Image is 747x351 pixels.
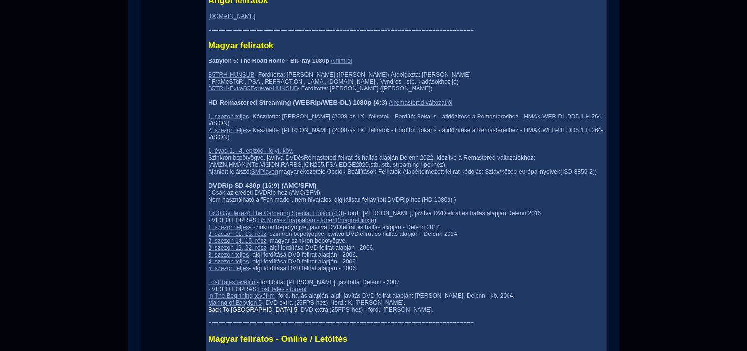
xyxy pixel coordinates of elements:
[209,244,267,251] a: 2. szezon 16.-22. rész
[339,217,374,224] a: magnet linkje
[209,251,249,258] a: 3. szezon teljes
[209,279,257,286] a: Lost Tales tévéfilm
[209,224,249,231] a: 1. szezon teljes
[209,85,298,92] a: B5TRH-ExtraB5Forever-HUNSUB
[209,237,267,244] a: 2. szezon 14.-15. rész
[209,334,348,344] span: Magyar feliratos - Online / Letöltés
[209,40,274,50] span: Magyar feliratok
[209,265,249,272] a: 5. szezon teljes
[209,182,317,189] b: DVDRip SD 480p (16:9) (AMC/SFM)
[331,58,352,64] a: A filmről
[209,58,329,64] b: Babylon 5: The Road Home - Blu-ray 1080p
[209,299,262,306] a: Making of Babylon 5
[209,71,255,78] a: B5TRH-HUNSUB
[258,286,307,292] a: Lost Tales - torrent
[209,113,249,120] a: 1. szezon teljes
[209,231,267,237] a: 2. szezon 01.-13. rész
[209,292,275,299] a: In The Beginning tévéfilm
[209,127,249,134] a: 2. szezon teljes
[209,258,249,265] a: 4. szezon teljes
[209,13,256,20] a: [DOMAIN_NAME]
[209,99,388,106] b: HD Remastered Streaming (WEBRip/WEB-DL) 1080p (4:3)
[209,306,298,313] a: Back To [GEOGRAPHIC_DATA] 5
[209,210,345,217] a: 1x00 Gyülekező The Gathering Special Edition (4:3)
[389,99,452,106] a: A remastered változatról
[209,147,294,154] a: 1. évad 1. - 4. epizód - folyt. köv.
[251,168,277,175] a: SMPlayer
[258,217,337,224] a: B5 Movies mappában - torrent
